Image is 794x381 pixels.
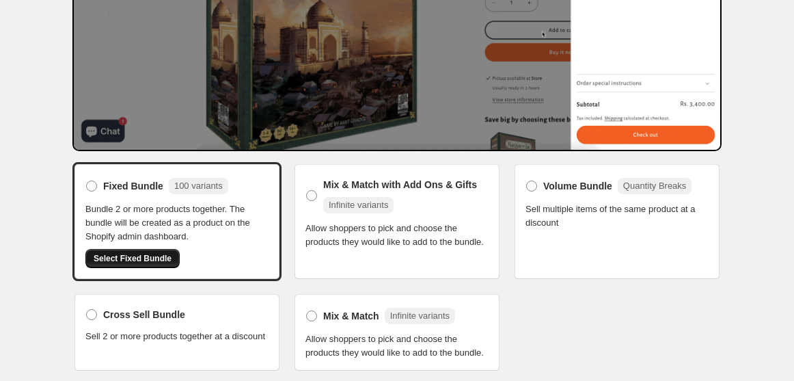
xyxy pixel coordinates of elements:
span: Mix & Match [323,309,379,323]
span: Infinite variants [390,311,450,321]
span: Select Fixed Bundle [94,253,172,264]
span: Mix & Match with Add Ons & Gifts [323,178,477,192]
span: Cross Sell Bundle [103,308,185,321]
span: Sell 2 or more products together at a discount [85,330,265,343]
span: Fixed Bundle [103,179,163,193]
span: Infinite variants [329,200,388,210]
span: Allow shoppers to pick and choose the products they would like to add to the bundle. [305,332,489,360]
span: 100 variants [174,181,223,191]
span: Bundle 2 or more products together. The bundle will be created as a product on the Shopify admin ... [85,202,269,244]
span: Sell multiple items of the same product at a discount [525,202,709,230]
span: Allow shoppers to pick and choose the products they would like to add to the bundle. [305,222,489,249]
button: Select Fixed Bundle [85,249,180,268]
span: Volume Bundle [543,179,612,193]
span: Quantity Breaks [623,181,687,191]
